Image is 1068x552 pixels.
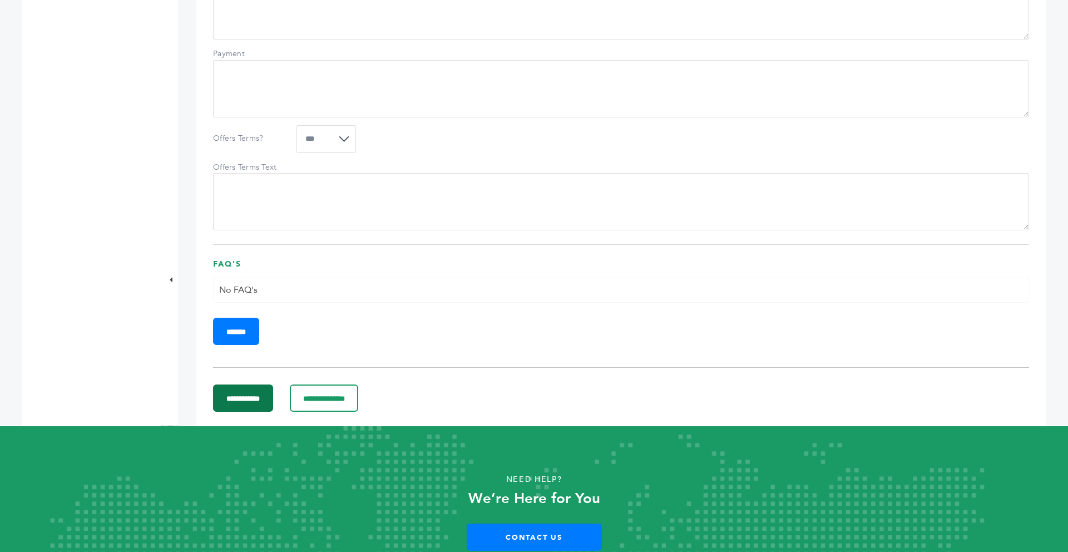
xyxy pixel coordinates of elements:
label: Offers Terms Text [213,162,291,173]
label: Payment [213,48,291,60]
h3: FAQ's [213,259,1029,278]
span: No FAQ's [219,284,258,296]
p: Need Help? [53,471,1015,488]
label: Offers Terms? [213,133,291,144]
strong: We’re Here for You [468,489,600,509]
a: Contact Us [467,524,602,551]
